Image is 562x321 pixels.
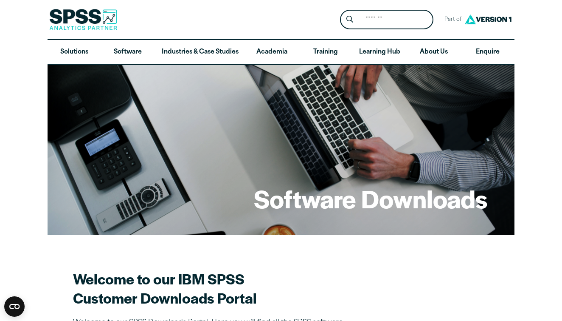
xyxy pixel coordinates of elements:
span: Part of [440,14,463,26]
a: Software [101,40,155,65]
button: Open CMP widget [4,296,25,317]
a: Learning Hub [352,40,407,65]
a: Enquire [461,40,514,65]
a: Academia [245,40,299,65]
button: Search magnifying glass icon [342,12,358,28]
a: Training [299,40,352,65]
form: Site Header Search Form [340,10,433,30]
svg: Search magnifying glass icon [346,16,353,23]
nav: Desktop version of site main menu [48,40,514,65]
a: About Us [407,40,461,65]
img: SPSS Analytics Partner [49,9,117,30]
a: Solutions [48,40,101,65]
a: Industries & Case Studies [155,40,245,65]
h1: Software Downloads [254,182,487,215]
h2: Welcome to our IBM SPSS Customer Downloads Portal [73,269,370,307]
img: Version1 Logo [463,11,514,27]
